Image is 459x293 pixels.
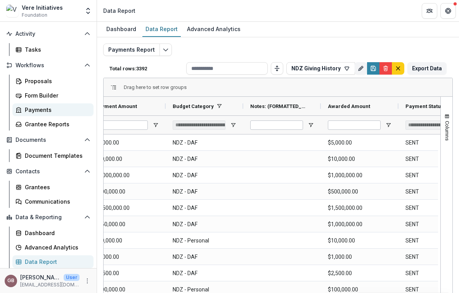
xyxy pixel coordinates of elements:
button: Toggle auto height [271,62,283,75]
a: Proposals [12,75,94,87]
a: Advanced Analytics [12,241,94,254]
a: Tasks [12,43,94,56]
span: Budget Category [173,103,214,109]
span: $10,000.00 [95,233,159,249]
button: NDZ Giving History [286,62,355,75]
span: $1,500,000.00 [328,200,391,216]
span: NDZ - DAF [173,135,236,151]
span: $1,000,000.00 [328,216,391,232]
a: Data Report [12,255,94,268]
span: $2,500.00 [328,265,391,281]
p: User [64,274,80,281]
button: Open entity switcher [83,3,94,19]
div: Tasks [25,45,87,54]
span: $1,000.00 [95,249,159,265]
button: More [83,276,92,286]
span: $10,000.00 [328,151,391,167]
input: Notes: (FORMATTED_TEXT) Filter Input [250,120,303,130]
input: Awarded Amount Filter Input [328,120,381,130]
span: Contacts [16,168,81,175]
div: Grantees [25,183,87,191]
p: [EMAIL_ADDRESS][DOMAIN_NAME] [20,281,80,288]
button: Open Filter Menu [152,122,159,128]
span: $5,000.00 [328,135,391,151]
span: $500,000.00 [328,184,391,200]
div: Communications [25,197,87,206]
div: Data Report [142,23,181,35]
span: Awarded Amount [328,103,370,109]
button: Open Data & Reporting [3,211,94,223]
button: Open Workflows [3,59,94,72]
button: default [392,62,404,75]
a: Payments [12,103,94,116]
span: NDZ - DAF [173,265,236,281]
button: Partners [422,3,437,19]
p: [PERSON_NAME] [20,273,61,281]
span: Notes: (FORMATTED_TEXT) [250,103,308,109]
button: Open Activity [3,28,94,40]
button: Open Documents [3,134,94,146]
a: Dashboard [103,22,139,37]
div: Proposals [25,77,87,85]
p: Total rows: 3392 [109,66,183,72]
a: Form Builder [12,89,94,102]
div: Data Report [103,7,135,15]
span: $10,000.00 [328,233,391,249]
span: NDZ - Personal [173,233,236,249]
span: Payment Amount [95,103,137,109]
span: $2,500.00 [95,265,159,281]
div: Row Groups [124,84,187,90]
input: Payment Amount Filter Input [95,120,148,130]
span: $10,000.00 [95,151,159,167]
span: Workflows [16,62,81,69]
span: NDZ - DAF [173,249,236,265]
a: Communications [12,195,94,208]
span: NDZ - DAF [173,184,236,200]
button: Payments Report [103,44,160,56]
div: Payments [25,106,87,114]
div: Grantee Reports [25,120,87,128]
span: $5,000.00 [95,135,159,151]
span: $100,000.00 [95,184,159,200]
span: NDZ - DAF [173,216,236,232]
span: Drag here to set row groups [124,84,187,90]
button: Edit selected report [159,44,172,56]
button: Open Filter Menu [385,122,391,128]
div: Advanced Analytics [184,23,244,35]
div: Grace Brown [7,278,14,283]
span: NDZ - DAF [173,167,236,183]
span: $1,000.00 [328,249,391,265]
button: Open Filter Menu [230,122,236,128]
span: NDZ - DAF [173,151,236,167]
button: Save [367,62,379,75]
div: Advanced Analytics [25,243,87,251]
span: Data & Reporting [16,214,81,221]
a: Grantee Reports [12,118,94,131]
span: $250,000.00 [95,216,159,232]
button: Open Filter Menu [308,122,314,128]
a: Data Report [142,22,181,37]
span: NDZ - DAF [173,200,236,216]
span: Activity [16,31,81,37]
div: Document Templates [25,152,87,160]
span: $1,500,000.00 [95,200,159,216]
div: Data Report [25,258,87,266]
button: Open Contacts [3,165,94,178]
a: Grantees [12,181,94,194]
button: Delete [379,62,392,75]
img: Vere Initiatives [6,5,19,17]
div: Vere Initiatives [22,3,63,12]
a: Document Templates [12,149,94,162]
button: Export Data [407,62,447,75]
div: Dashboard [25,229,87,237]
a: Dashboard [12,227,94,239]
span: Documents [16,137,81,143]
span: $1,000,000.00 [328,167,391,183]
a: Advanced Analytics [184,22,244,37]
nav: breadcrumb [100,5,139,16]
span: $1,000,000.00 [95,167,159,183]
span: Payment Status [405,103,443,109]
span: Foundation [22,12,47,19]
span: Columns [444,121,450,141]
button: Rename [355,62,367,75]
